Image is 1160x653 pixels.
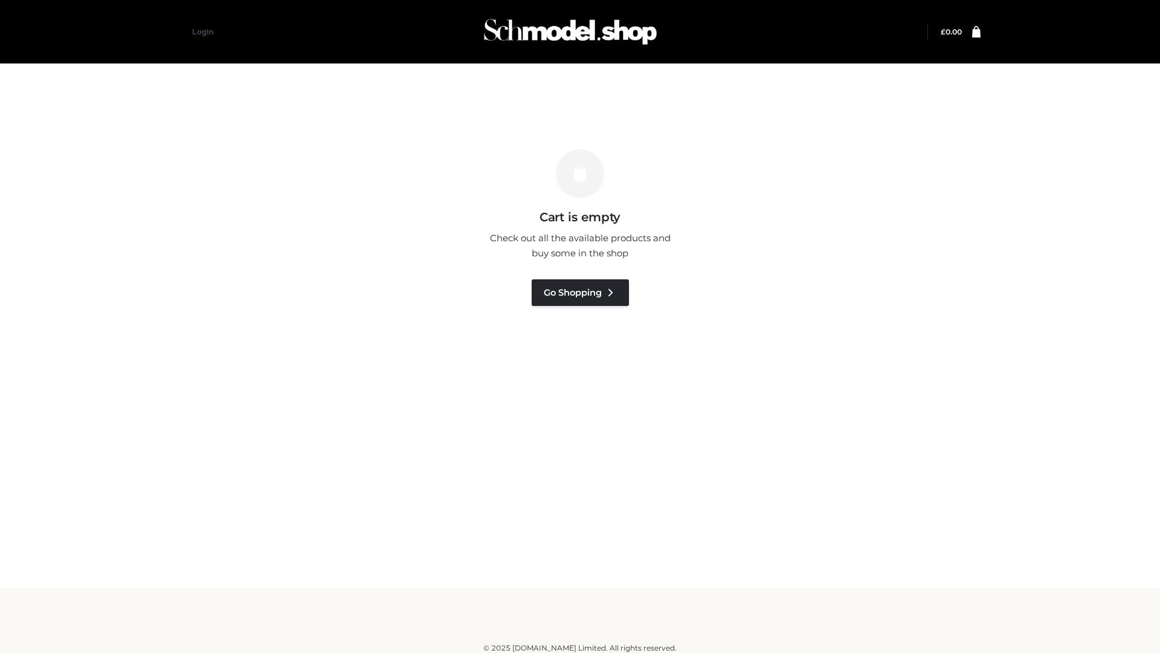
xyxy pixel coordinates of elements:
[941,27,962,36] bdi: 0.00
[532,279,629,306] a: Go Shopping
[192,27,213,36] a: Login
[207,210,953,224] h3: Cart is empty
[941,27,962,36] a: £0.00
[941,27,946,36] span: £
[483,230,677,261] p: Check out all the available products and buy some in the shop
[480,8,661,56] img: Schmodel Admin 964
